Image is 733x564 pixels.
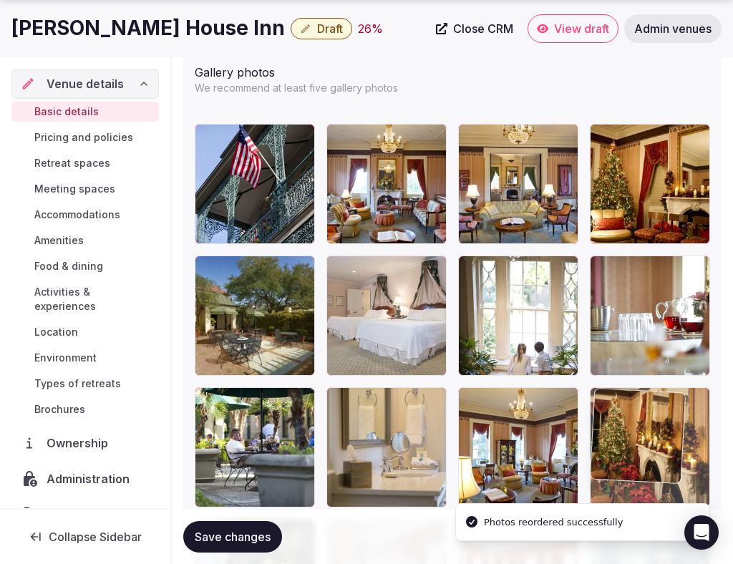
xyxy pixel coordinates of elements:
span: Activities & experiences [34,285,153,313]
div: 65563410_4K.jpg [195,124,315,244]
span: Administration [47,470,135,487]
div: 65563412_4K.jpg [326,124,447,244]
span: Location [34,325,78,339]
div: 65563494_4K.jpg [458,387,578,507]
a: Retreat spaces [11,153,159,173]
div: Photos reordered successfully [484,515,623,530]
div: 65563404_4K.jpg [195,387,315,507]
div: Open Intercom Messenger [684,515,719,550]
button: Draft [291,18,352,39]
a: Ownership [11,428,159,458]
span: Activity log [47,506,115,523]
a: Accommodations [11,205,159,225]
button: Save changes [183,521,282,553]
span: Environment [34,351,97,365]
a: Meeting spaces [11,179,159,199]
a: Close CRM [427,14,522,43]
div: 65563402_4K.jpg [458,256,578,376]
a: Activity log [11,500,159,530]
span: Close CRM [453,21,513,36]
span: Amenities [34,233,84,248]
span: Accommodations [34,208,120,222]
div: 65563406_4K.jpg [326,387,447,507]
a: Amenities [11,230,159,251]
a: Environment [11,348,159,368]
div: 65563408_4K.jpg [590,124,710,244]
span: Basic details [34,104,99,119]
span: Collapse Sidebar [49,530,142,544]
a: View draft [528,14,618,43]
span: Ownership [47,434,114,452]
button: 26% [358,20,383,37]
span: Draft [317,21,343,36]
a: Basic details [11,102,159,122]
span: Venue details [47,75,124,92]
span: Pricing and policies [34,130,133,145]
span: Food & dining [34,259,103,273]
a: Administration [11,464,159,494]
button: Collapse Sidebar [11,521,159,553]
span: Admin venues [634,21,712,36]
div: 65563414_4K.jpg [326,256,447,376]
h1: [PERSON_NAME] House Inn [11,14,285,42]
a: Types of retreats [11,374,159,394]
div: Gallery photos [195,58,710,81]
a: Pricing and policies [11,127,159,147]
div: 65563484_4K.jpg [458,124,578,244]
img: 65563490_4K.jpg [591,389,685,483]
span: Brochures [34,402,85,417]
div: 65563480_4K.jpg [590,256,710,376]
div: 65563472_4K.jpg [195,256,315,376]
span: Types of retreats [34,376,121,391]
div: 26 % [358,20,383,37]
p: We recommend at least five gallery photos [195,81,710,95]
a: Brochures [11,399,159,419]
span: Retreat spaces [34,156,110,170]
a: Activities & experiences [11,282,159,316]
span: View draft [554,21,609,36]
a: Food & dining [11,256,159,276]
a: Location [11,322,159,342]
span: Meeting spaces [34,182,115,196]
div: 65563490_4K.jpg [590,387,710,507]
span: Save changes [195,530,271,544]
a: Admin venues [624,14,722,43]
